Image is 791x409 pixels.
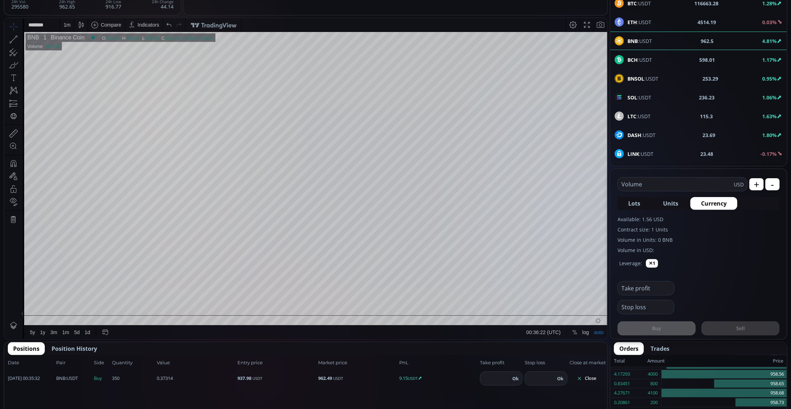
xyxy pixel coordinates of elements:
button: Currency [690,197,737,210]
b: LTC [627,113,636,120]
b: 1.63% [762,113,777,120]
span: Take profit [480,359,523,366]
b: 598.01 [699,56,715,64]
span: Trades [651,344,669,353]
b: BNSOL [627,75,644,82]
b: 23.48 [701,150,713,158]
span: Stop loss [525,359,567,366]
div: L [138,17,141,23]
span: :USDT [627,150,653,158]
div: Indicators [133,4,155,10]
button: Position History [46,342,102,355]
div: 895.69 [41,26,55,31]
span: 00:36:22 (UTC) [522,311,556,317]
span: Entry price [237,359,316,366]
div: 200 [650,398,658,407]
button: Positions [8,342,45,355]
span: Date [8,359,54,366]
span: :USDT [627,113,651,120]
div: 1 m [59,4,66,10]
button: Close [570,373,604,384]
div: 4100 [648,388,658,398]
label: Leverage: [619,260,642,267]
b: 4514.19 [698,18,716,26]
span: [DATE] 00:35:32 [8,375,54,382]
b: 937.98 [237,375,251,381]
span: Orders [619,344,638,353]
div: 958.56 [662,370,787,379]
div: Volume [23,26,38,31]
b: -0.17% [760,151,777,157]
div: 800 [650,379,658,388]
div: 0.83451 [614,379,630,388]
span: :USDT [627,94,651,101]
div: Go to [95,307,107,321]
b: ETH [627,19,637,26]
div: 962.06 [141,17,155,23]
span: 9.15 [399,375,478,382]
span: Positions [13,344,39,353]
div: 962.23 [102,17,116,23]
div: 3m [46,311,53,317]
button: Lots [618,197,651,210]
b: 962.49 [319,375,332,381]
div: 1y [36,311,41,317]
div: 4000 [648,370,658,379]
div: 0.20861 [614,398,630,407]
span: Lots [628,199,640,208]
b: 1.17% [762,56,777,63]
div: C [157,17,161,23]
button: Orders [614,342,644,355]
span: Position History [52,344,97,353]
b: DASH [627,132,641,138]
div: Compare [96,4,117,10]
label: Volume in Units: 0 BNB [618,236,780,244]
div: Toggle Log Scale [576,307,587,321]
span: 0.37314 [157,375,235,382]
button: + [749,178,764,190]
div: 5y [26,311,31,317]
small: USDT [408,376,418,381]
div: 958.68 [662,388,787,398]
small: USDT [333,376,343,381]
b: 1.80% [762,132,777,138]
span: Pair [56,359,92,366]
div: 5d [70,311,76,317]
span: Currency [701,199,727,208]
button: - [765,178,780,190]
div: 962.65 [122,17,136,23]
div: 4.27671 [614,388,630,398]
span: 350 [112,375,155,382]
span: Quantity [112,359,155,366]
div: log [578,311,585,317]
div: 1 [35,16,42,23]
b: 23.69 [702,131,715,139]
b: 236.23 [699,94,715,101]
span: Buy [94,375,110,382]
button: ✕1 [646,259,658,268]
button: Units [652,197,689,210]
button: Ok [555,375,566,382]
span: PnL [399,359,478,366]
div: O [98,17,102,23]
div: auto [590,311,599,317]
b: 0.95% [762,75,777,82]
span: :USDT [56,375,78,382]
div:  [6,95,12,102]
button: Ok [510,375,521,382]
div: Price [665,356,783,366]
b: LINK [627,151,639,157]
label: Contract size: 1 Units [618,226,780,233]
b: 115.3 [700,113,713,120]
b: 0.03% [762,19,777,26]
button: 00:36:22 (UTC) [520,307,559,321]
div: 1m [58,311,65,317]
span: :USDT [627,56,652,64]
div: 958.73 [662,398,787,407]
div: 1d [80,311,86,317]
div: Hide Drawings Toolbar [16,291,20,300]
b: BNB [56,375,65,381]
small: USDT [252,376,262,381]
b: 253.29 [702,75,718,82]
b: BCH [627,56,638,63]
